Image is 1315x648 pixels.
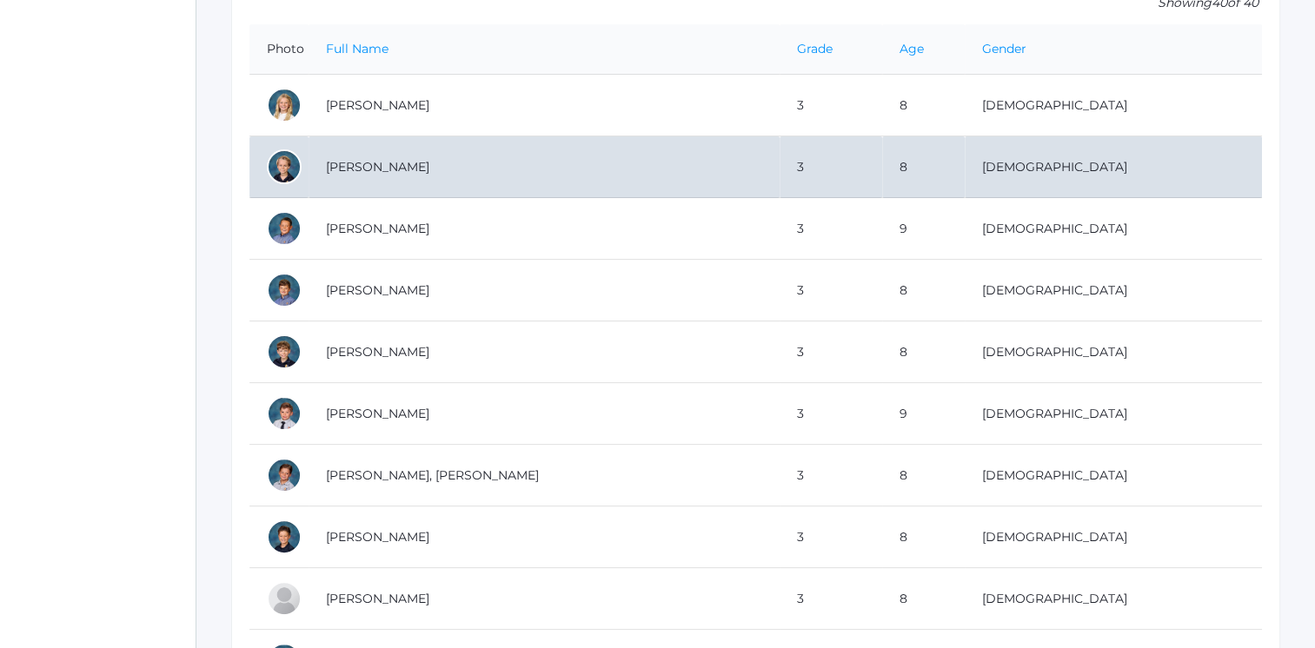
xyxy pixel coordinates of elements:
[309,321,780,383] td: [PERSON_NAME]
[965,568,1263,630] td: [DEMOGRAPHIC_DATA]
[882,136,965,198] td: 8
[780,506,882,568] td: 3
[882,260,965,321] td: 8
[780,260,882,321] td: 3
[882,75,965,136] td: 8
[780,321,882,383] td: 3
[309,260,780,321] td: [PERSON_NAME]
[882,198,965,260] td: 9
[267,396,302,431] div: Wiley Culver
[309,445,780,506] td: [PERSON_NAME], [PERSON_NAME]
[780,198,882,260] td: 3
[309,383,780,445] td: [PERSON_NAME]
[780,445,882,506] td: 3
[780,568,882,630] td: 3
[780,136,882,198] td: 3
[309,568,780,630] td: [PERSON_NAME]
[267,211,302,246] div: Bennett Burgh
[267,149,302,184] div: Isaiah Bell
[965,321,1263,383] td: [DEMOGRAPHIC_DATA]
[965,198,1263,260] td: [DEMOGRAPHIC_DATA]
[780,383,882,445] td: 3
[309,136,780,198] td: [PERSON_NAME]
[965,260,1263,321] td: [DEMOGRAPHIC_DATA]
[965,136,1263,198] td: [DEMOGRAPHIC_DATA]
[267,581,302,616] div: Ezekiel Dinwiddie
[309,198,780,260] td: [PERSON_NAME]
[309,75,780,136] td: [PERSON_NAME]
[965,383,1263,445] td: [DEMOGRAPHIC_DATA]
[982,41,1026,56] a: Gender
[797,41,833,56] a: Grade
[882,445,965,506] td: 8
[267,458,302,493] div: Nash Dickey
[267,273,302,307] div: Shiloh Canty
[309,506,780,568] td: [PERSON_NAME]
[326,41,389,56] a: Full Name
[882,383,965,445] td: 9
[267,519,302,554] div: Porter Dickey
[882,506,965,568] td: 8
[965,506,1263,568] td: [DEMOGRAPHIC_DATA]
[882,321,965,383] td: 8
[900,41,924,56] a: Age
[780,75,882,136] td: 3
[882,568,965,630] td: 8
[249,24,309,75] th: Photo
[965,75,1263,136] td: [DEMOGRAPHIC_DATA]
[965,445,1263,506] td: [DEMOGRAPHIC_DATA]
[267,88,302,122] div: Sadie Armstrong
[267,334,302,369] div: Caleb Carpenter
